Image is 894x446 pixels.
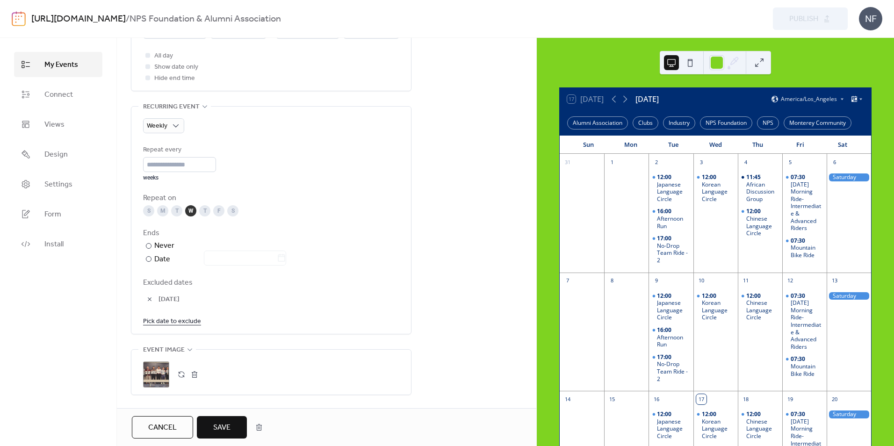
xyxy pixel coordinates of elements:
[651,157,662,167] div: 2
[657,353,673,361] span: 17:00
[791,410,807,418] span: 07:30
[649,292,693,321] div: Japanese Language Circle
[607,394,617,404] div: 15
[829,276,840,286] div: 13
[696,394,707,404] div: 17
[649,353,693,382] div: No-Drop Team Ride - 2
[143,193,397,204] div: Repeat on
[157,205,168,216] div: M
[610,136,652,154] div: Mon
[197,416,247,439] button: Save
[827,173,871,181] div: Saturday Morning Run
[12,11,26,26] img: logo
[738,208,782,237] div: Chinese Language Circle
[791,173,807,181] span: 07:30
[14,52,102,77] a: My Events
[702,410,718,418] span: 12:00
[791,299,823,350] div: [DATE] Morning Ride- Intermediate & Advanced Riders
[14,142,102,167] a: Design
[657,235,673,242] span: 17:00
[657,299,689,321] div: Japanese Language Circle
[143,101,200,113] span: Recurring event
[126,10,130,28] b: /
[782,173,827,232] div: Friday Morning Ride- Intermediate & Advanced Riders
[791,355,807,363] span: 07:30
[14,201,102,227] a: Form
[143,144,214,156] div: Repeat every
[829,157,840,167] div: 6
[702,181,734,203] div: Korean Language Circle
[784,116,851,129] div: Monterey Community
[148,422,177,433] span: Cancel
[567,136,610,154] div: Sun
[859,7,882,30] div: NF
[635,94,659,105] div: [DATE]
[199,205,210,216] div: T
[44,89,73,101] span: Connect
[649,326,693,348] div: Afternoon Run
[44,149,68,160] span: Design
[213,205,224,216] div: F
[649,208,693,230] div: Afternoon Run
[693,410,738,439] div: Korean Language Circle
[663,116,695,129] div: Industry
[693,292,738,321] div: Korean Language Circle
[746,292,762,300] span: 12:00
[741,276,751,286] div: 11
[781,96,837,102] span: America/Los_Angeles
[827,410,871,418] div: Saturday Morning Run
[227,205,238,216] div: S
[607,157,617,167] div: 1
[829,394,840,404] div: 20
[741,157,751,167] div: 4
[694,136,737,154] div: Wed
[746,299,779,321] div: Chinese Language Circle
[171,205,182,216] div: T
[757,116,779,129] div: NPS
[652,136,694,154] div: Tue
[702,418,734,440] div: Korean Language Circle
[785,157,795,167] div: 5
[143,277,399,288] span: Excluded dates
[821,136,864,154] div: Sat
[657,215,689,230] div: Afternoon Run
[791,237,807,245] span: 07:30
[154,62,198,73] span: Show date only
[143,228,397,239] div: Ends
[746,181,779,203] div: African Discussion Group
[782,237,827,259] div: Mountain Bike Ride
[791,292,807,300] span: 07:30
[791,244,823,259] div: Mountain Bike Ride
[143,174,216,181] div: weeks
[649,235,693,264] div: No-Drop Team Ride - 2
[657,208,673,215] span: 16:00
[143,316,201,327] span: Pick date to exclude
[738,292,782,321] div: Chinese Language Circle
[649,173,693,202] div: Japanese Language Circle
[702,292,718,300] span: 12:00
[132,416,193,439] button: Cancel
[696,157,707,167] div: 3
[633,116,658,129] div: Clubs
[154,253,286,266] div: Date
[657,360,689,382] div: No-Drop Team Ride - 2
[44,59,78,71] span: My Events
[14,231,102,257] a: Install
[785,394,795,404] div: 19
[154,73,195,84] span: Hide end time
[562,157,573,167] div: 31
[567,116,628,129] div: Alumni Association
[44,179,72,190] span: Settings
[44,239,64,250] span: Install
[657,181,689,203] div: Japanese Language Circle
[154,240,175,252] div: Never
[702,173,718,181] span: 12:00
[738,410,782,439] div: Chinese Language Circle
[657,292,673,300] span: 12:00
[657,326,673,334] span: 16:00
[696,276,707,286] div: 10
[651,394,662,404] div: 16
[14,82,102,107] a: Connect
[44,119,65,130] span: Views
